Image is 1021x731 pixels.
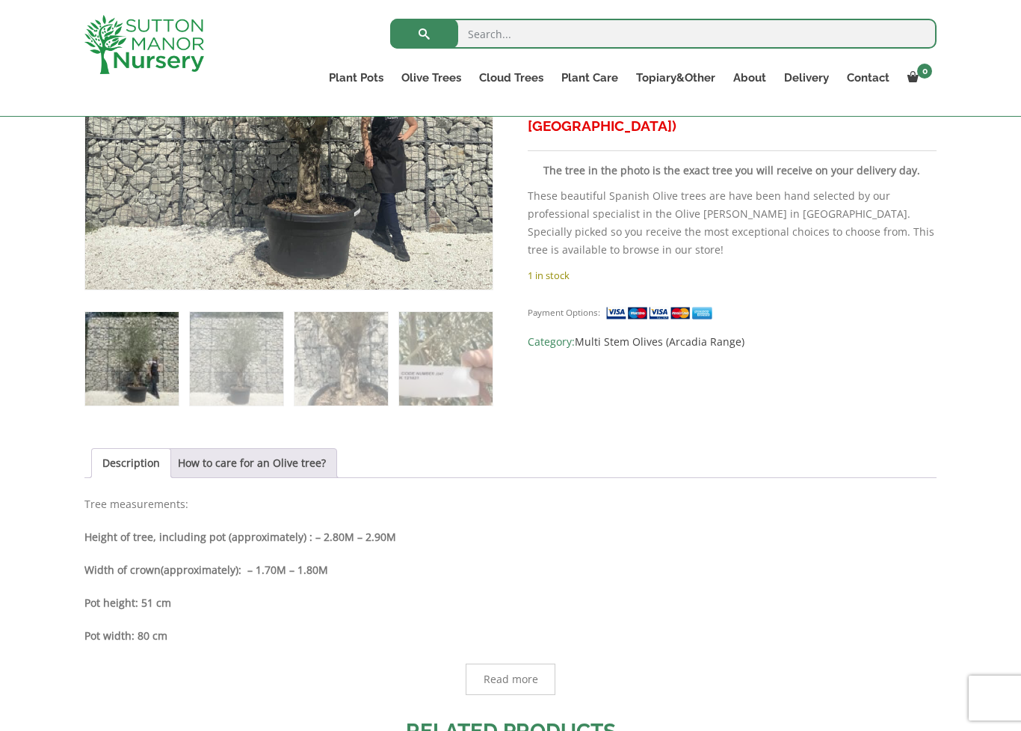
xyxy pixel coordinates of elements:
a: Olive Trees [392,67,470,88]
b: Height of tree, including pot (approximately) : – 2.80M – 2.90M [84,530,396,544]
p: These beautiful Spanish Olive trees are have been hand selected by our professional specialist in... [528,187,937,259]
a: Multi Stem Olives (Arcadia Range) [575,334,744,349]
strong: The tree in the photo is the exact tree you will receive on your delivery day. [543,163,920,177]
input: Search... [390,19,937,49]
a: Topiary&Other [627,67,724,88]
span: 0 [917,64,932,79]
p: Tree measurements: [84,495,937,513]
a: 0 [898,67,937,88]
b: (approximately) [161,563,238,577]
span: Read more [484,674,538,685]
img: Gnarled Multistem Olive Tree XL J347 [85,312,179,406]
strong: Width of crown : – 1.70M – 1.80M [84,563,328,577]
img: Gnarled Multistem Olive Tree XL J347 - Image 4 [399,312,493,406]
strong: Pot width: 80 cm [84,628,167,643]
a: Plant Care [552,67,627,88]
img: payment supported [605,305,718,321]
span: Category: [528,333,937,351]
a: Contact [838,67,898,88]
a: How to care for an Olive tree? [178,449,326,477]
img: logo [84,15,204,74]
small: Payment Options: [528,307,600,318]
a: Plant Pots [320,67,392,88]
p: 1 in stock [528,266,937,284]
strong: Pot height: 51 cm [84,596,171,610]
a: About [724,67,775,88]
img: Gnarled Multistem Olive Tree XL J347 - Image 2 [190,312,283,406]
a: Description [102,449,160,477]
a: Delivery [775,67,838,88]
img: Gnarled Multistem Olive Tree XL J347 - Image 3 [294,312,388,406]
a: Cloud Trees [470,67,552,88]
